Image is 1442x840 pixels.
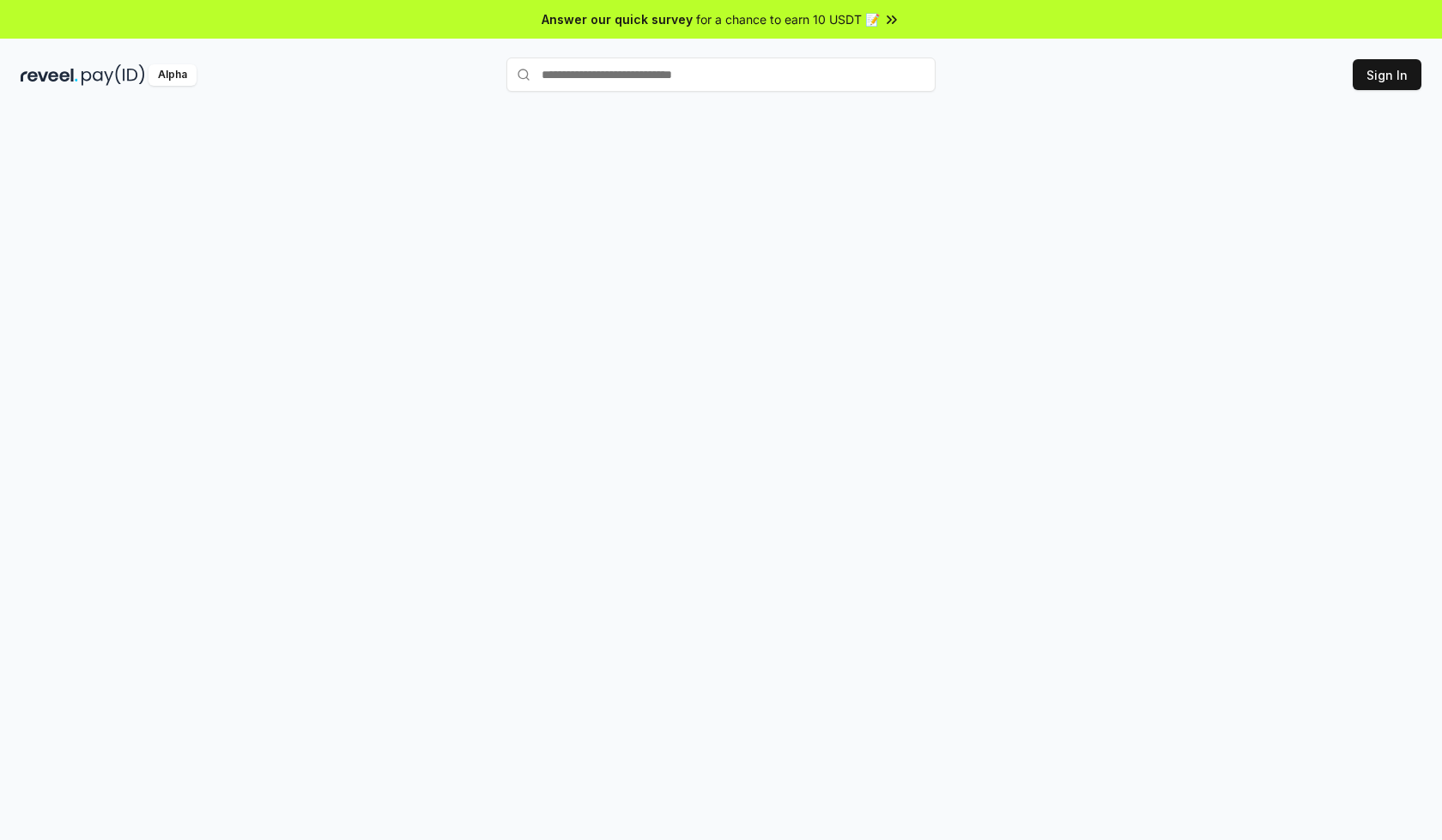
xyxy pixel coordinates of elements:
[696,10,880,28] span: for a chance to earn 10 USDT 📝
[542,10,693,28] span: Answer our quick survey
[148,64,197,86] div: Alpha
[82,64,145,86] img: pay_id
[21,64,78,86] img: reveel_dark
[1353,59,1421,90] button: Sign In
